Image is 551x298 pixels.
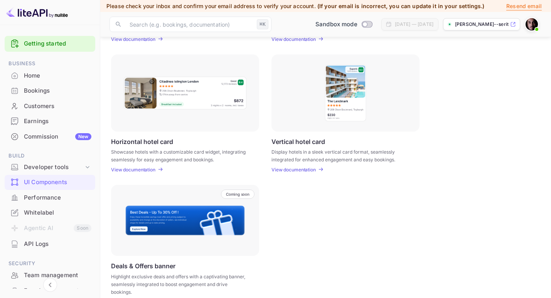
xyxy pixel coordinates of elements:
[5,68,95,83] div: Home
[271,36,316,42] p: View documentation
[395,21,433,28] div: [DATE] — [DATE]
[125,17,254,32] input: Search (e.g. bookings, documentation)
[5,99,95,114] div: Customers
[526,18,538,30] img: Alejandro Seritti
[506,2,542,10] p: Resend email
[5,268,95,282] a: Team management
[24,71,91,80] div: Home
[43,278,57,292] button: Collapse navigation
[5,175,95,189] a: UI Components
[5,83,95,98] a: Bookings
[271,167,316,173] p: View documentation
[455,21,509,28] p: [PERSON_NAME]--seritti-012...
[5,237,95,251] a: API Logs
[24,193,91,202] div: Performance
[111,148,249,162] p: Showcase hotels with a customizable card widget, integrating seamlessly for easy engagement and b...
[5,59,95,68] span: Business
[24,178,91,187] div: UI Components
[324,64,367,122] img: Vertical hotel card Frame
[6,6,68,19] img: LiteAPI logo
[317,3,485,9] span: (If your email is incorrect, you can update it in your settings.)
[5,190,95,205] a: Performance
[5,114,95,128] a: Earnings
[5,283,95,298] a: Fraud management
[111,138,173,145] p: Horizontal hotel card
[226,192,249,196] p: Coming soon
[24,163,84,172] div: Developer tools
[5,161,95,174] div: Developer tools
[315,20,357,29] span: Sandbox mode
[5,129,95,144] div: CommissionNew
[5,114,95,129] div: Earnings
[5,268,95,283] div: Team management
[257,19,268,29] div: ⌘K
[111,167,155,173] p: View documentation
[125,205,245,236] img: Banner Frame
[5,190,95,205] div: Performance
[24,117,91,126] div: Earnings
[5,259,95,268] span: Security
[24,102,91,111] div: Customers
[24,132,91,141] div: Commission
[5,205,95,220] div: Whitelabel
[5,99,95,113] a: Customers
[5,68,95,83] a: Home
[111,36,155,42] p: View documentation
[111,273,249,296] p: Highlight exclusive deals and offers with a captivating banner, seamlessly integrated to boost en...
[24,240,91,249] div: API Logs
[5,205,95,220] a: Whitelabel
[271,148,410,162] p: Display hotels in a sleek vertical card format, seamlessly integrated for enhanced engagement and...
[24,271,91,280] div: Team management
[24,86,91,95] div: Bookings
[111,262,175,270] p: Deals & Offers banner
[111,36,158,42] a: View documentation
[5,175,95,190] div: UI Components
[5,36,95,52] div: Getting started
[111,167,158,173] a: View documentation
[271,167,318,173] a: View documentation
[24,208,91,217] div: Whitelabel
[24,286,91,295] div: Fraud management
[5,152,95,160] span: Build
[106,3,316,9] span: Please check your inbox and confirm your email address to verify your account.
[312,20,375,29] div: Switch to Production mode
[5,129,95,144] a: CommissionNew
[271,36,318,42] a: View documentation
[24,39,91,48] a: Getting started
[123,76,247,110] img: Horizontal hotel card Frame
[75,133,91,140] div: New
[271,138,325,145] p: Vertical hotel card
